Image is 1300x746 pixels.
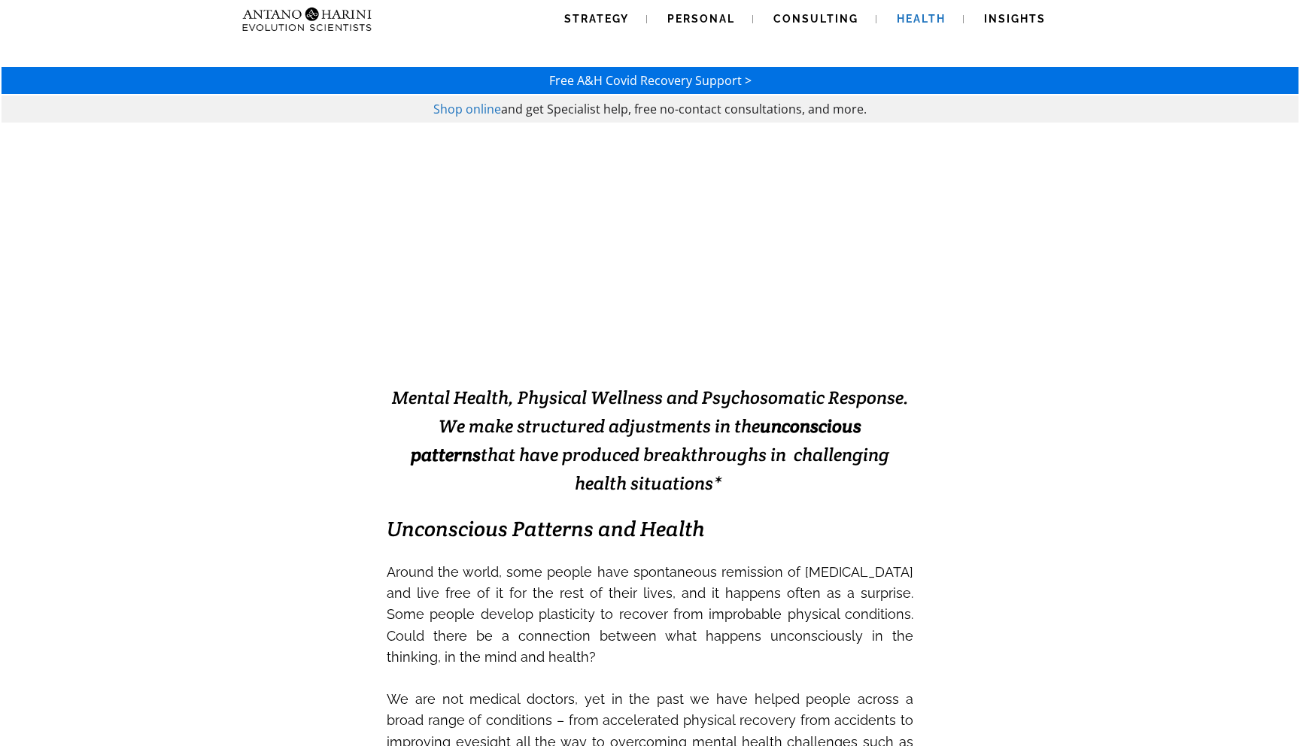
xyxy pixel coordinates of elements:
[433,101,501,117] a: Shop online
[564,13,629,25] span: Strategy
[392,386,909,495] span: Mental Health, Physical Wellness and Psychosomatic Response. We make structured adjustments in th...
[760,414,861,438] strong: unconscious
[387,564,913,665] span: Around the world, some people have spontaneous remission of [MEDICAL_DATA] and live free of it fo...
[667,13,735,25] span: Personal
[773,13,858,25] span: Consulting
[387,515,705,542] em: Unconscious Patterns and Health
[897,13,946,25] span: Health
[984,13,1046,25] span: Insights
[501,101,867,117] span: and get Specialist help, free no-contact consultations, and more.
[411,443,481,466] strong: patterns
[549,72,752,89] a: Free A&H Covid Recovery Support >
[469,277,831,352] span: Solving Impossible Situations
